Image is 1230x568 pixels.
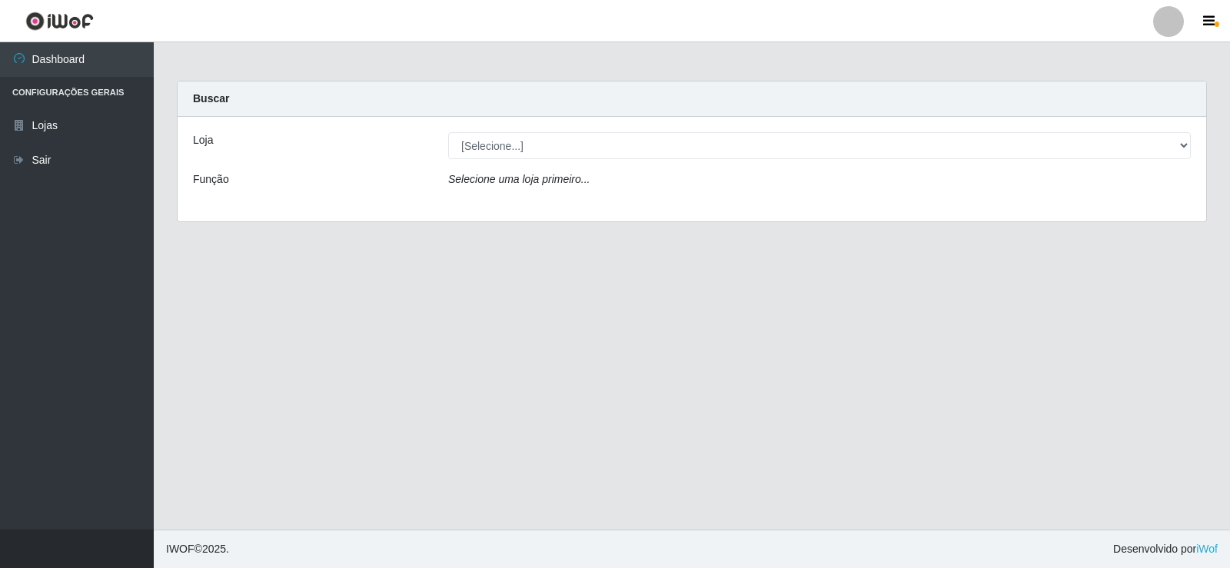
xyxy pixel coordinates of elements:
[25,12,94,31] img: CoreUI Logo
[1113,541,1218,557] span: Desenvolvido por
[448,173,590,185] i: Selecione uma loja primeiro...
[193,92,229,105] strong: Buscar
[193,171,229,188] label: Função
[193,132,213,148] label: Loja
[166,543,194,555] span: IWOF
[1196,543,1218,555] a: iWof
[166,541,229,557] span: © 2025 .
